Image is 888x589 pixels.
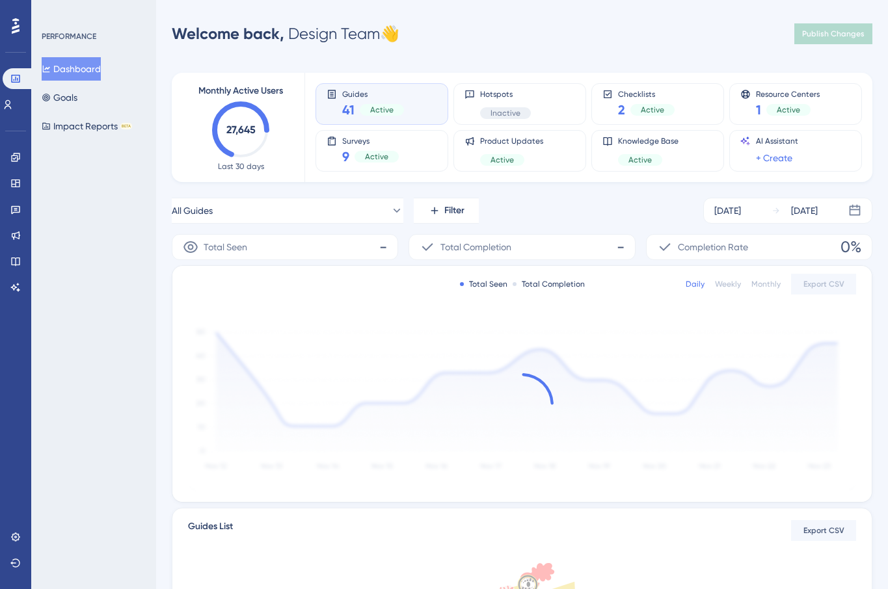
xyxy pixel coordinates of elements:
[444,203,464,218] span: Filter
[342,136,399,145] span: Surveys
[120,123,132,129] div: BETA
[172,23,399,44] div: Design Team 👋
[791,520,856,541] button: Export CSV
[414,198,479,224] button: Filter
[491,108,520,118] span: Inactive
[617,237,625,257] span: -
[618,101,625,119] span: 2
[226,124,256,136] text: 27,645
[715,279,741,289] div: Weekly
[370,105,394,115] span: Active
[618,89,675,98] span: Checklists
[460,279,507,289] div: Total Seen
[172,198,403,224] button: All Guides
[172,203,213,218] span: All Guides
[342,101,355,119] span: 41
[756,89,820,98] span: Resource Centers
[803,525,844,536] span: Export CSV
[379,237,387,257] span: -
[42,31,96,42] div: PERFORMANCE
[42,114,132,138] button: Impact ReportsBETA
[756,136,798,146] span: AI Assistant
[342,89,404,98] span: Guides
[172,24,284,43] span: Welcome back,
[777,105,800,115] span: Active
[480,89,531,99] span: Hotspots
[618,136,679,146] span: Knowledge Base
[756,101,761,119] span: 1
[480,136,543,146] span: Product Updates
[628,155,652,165] span: Active
[218,161,264,172] span: Last 30 days
[42,57,101,81] button: Dashboard
[791,274,856,294] button: Export CSV
[803,279,844,289] span: Export CSV
[791,203,818,218] div: [DATE]
[841,237,861,257] span: 0%
[751,279,781,289] div: Monthly
[198,83,283,99] span: Monthly Active Users
[342,148,349,166] span: 9
[365,151,388,162] span: Active
[204,239,247,255] span: Total Seen
[42,86,77,109] button: Goals
[794,23,872,44] button: Publish Changes
[513,279,585,289] div: Total Completion
[756,150,792,166] a: + Create
[714,203,741,218] div: [DATE]
[678,239,748,255] span: Completion Rate
[188,519,233,542] span: Guides List
[686,279,705,289] div: Daily
[491,155,514,165] span: Active
[802,29,865,39] span: Publish Changes
[440,239,511,255] span: Total Completion
[641,105,664,115] span: Active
